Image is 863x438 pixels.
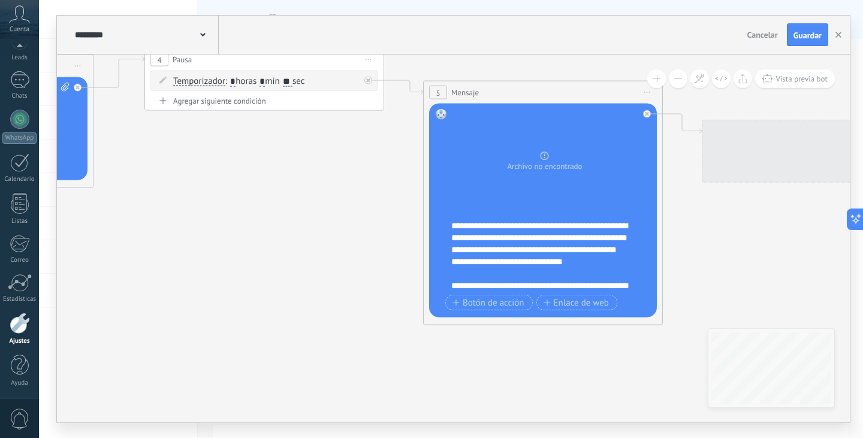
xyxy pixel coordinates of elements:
[2,337,37,345] div: Ajustes
[173,54,192,65] span: Pausa
[2,54,37,62] div: Leads
[2,256,37,264] div: Correo
[507,161,582,173] span: Archivo no encontrado
[536,295,617,310] button: Enlace de web
[150,96,378,106] div: Agregar siguiente condición
[2,176,37,183] div: Calendario
[2,132,37,144] div: WhatsApp
[2,92,37,100] div: Chats
[2,379,37,387] div: Ayuda
[445,295,533,310] button: Botón de acción
[225,75,305,87] span: : horas min sec
[2,218,37,225] div: Listas
[755,70,835,88] button: Vista previa bot
[173,77,225,86] span: Temporizador
[544,298,609,307] span: Enlace de web
[787,23,828,46] button: Guardar
[436,87,440,98] span: 5
[451,87,479,98] span: Mensaje
[452,298,524,307] span: Botón de acción
[157,55,161,65] span: 4
[793,31,822,40] span: Guardar
[747,29,778,40] span: Cancelar
[2,295,37,303] div: Estadísticas
[743,26,783,44] button: Cancelar
[776,74,828,84] span: Vista previa bot
[10,26,29,34] span: Cuenta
